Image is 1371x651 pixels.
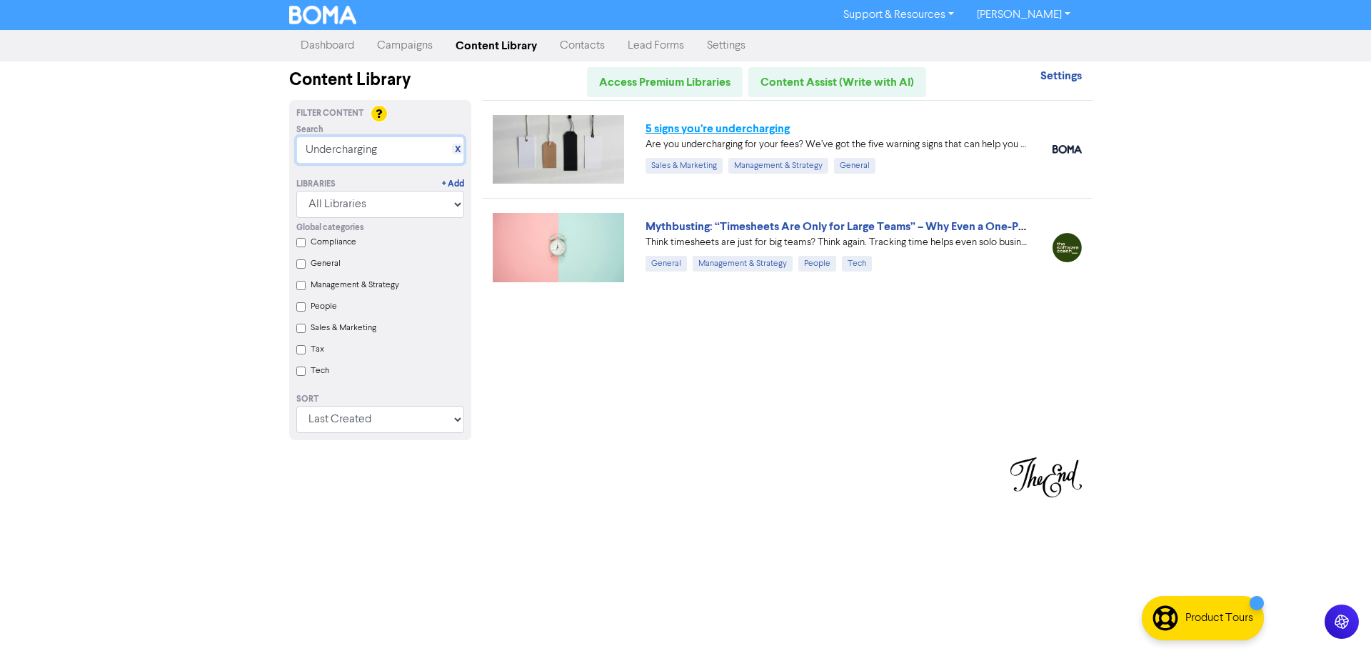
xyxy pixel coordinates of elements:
[748,67,926,97] a: Content Assist (Write with AI)
[289,6,356,24] img: BOMA Logo
[289,67,471,93] div: Content Library
[548,31,616,60] a: Contacts
[616,31,695,60] a: Lead Forms
[646,158,723,174] div: Sales & Marketing
[366,31,444,60] a: Campaigns
[587,67,743,97] a: Access Premium Libraries
[289,31,366,60] a: Dashboard
[832,4,965,26] a: Support & Resources
[965,4,1082,26] a: [PERSON_NAME]
[646,235,1031,250] div: Think timesheets are just for big teams? Think again. Tracking time helps even solo business owne...
[444,31,548,60] a: Content Library
[842,256,872,272] div: Tech
[442,178,464,191] a: + Add
[311,257,341,270] label: General
[1300,582,1371,651] iframe: Chat Widget
[834,158,875,174] div: General
[646,137,1031,152] div: Are you undercharging for your fees? We’ve got the five warning signs that can help you diagnose ...
[1040,69,1082,83] strong: Settings
[455,144,461,155] a: X
[1010,457,1082,497] img: You have reached the last page of content
[296,107,464,120] div: Filter Content
[296,393,464,406] div: Sort
[1040,71,1082,82] a: Settings
[296,124,323,136] span: Search
[311,364,329,377] label: Tech
[695,31,757,60] a: Settings
[311,322,376,334] label: Sales & Marketing
[693,256,793,272] div: Management & Strategy
[1053,145,1082,154] img: boma_accounting
[311,236,356,249] label: Compliance
[728,158,828,174] div: Management & Strategy
[311,343,324,356] label: Tax
[646,121,790,136] a: 5 signs you’re undercharging
[311,300,337,313] label: People
[798,256,836,272] div: People
[296,178,336,191] div: Libraries
[646,219,1192,234] a: Mythbusting: “Timesheets Are Only for Large Teams” – Why Even a One-Person Business Should Track ...
[1053,233,1082,262] img: thesoftwarecoach
[296,222,464,234] div: Global categories
[311,279,399,292] label: Management & Strategy
[646,256,687,272] div: General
